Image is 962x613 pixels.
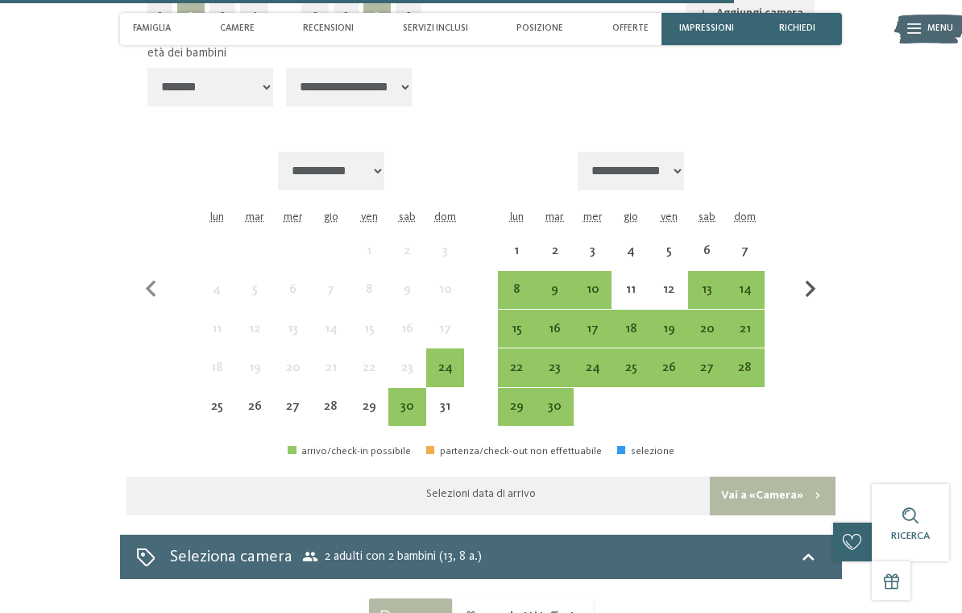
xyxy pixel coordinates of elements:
div: arrivo/check-in possibile [574,348,612,386]
div: 15 [500,323,534,357]
div: 17 [575,323,610,357]
div: 3 [428,244,462,279]
span: richiedi [779,23,815,34]
span: Famiglia [133,23,171,34]
div: partenza/check-out non effettuabile [426,446,602,457]
div: 21 [313,361,348,396]
div: arrivo/check-in non effettuabile [236,310,274,348]
div: 31 [428,400,462,435]
div: Mon Sep 01 2025 [498,232,536,270]
div: arrivo/check-in possibile [536,271,574,309]
div: Sat Aug 09 2025 [388,271,426,309]
div: Fri Sep 26 2025 [650,348,688,386]
div: 20 [276,361,310,396]
div: 1 [352,244,387,279]
div: arrivo/check-in possibile [536,310,574,348]
div: arrivo/check-in non effettuabile [236,348,274,386]
div: Sun Aug 17 2025 [426,310,464,348]
div: 13 [690,283,724,318]
div: arrivo/check-in non effettuabile [197,388,235,426]
div: arrivo/check-in non effettuabile [350,348,388,386]
div: Sun Aug 31 2025 [426,388,464,426]
div: Tue Sep 02 2025 [536,232,574,270]
abbr: sabato [399,211,416,223]
div: arrivo/check-in non effettuabile [350,388,388,426]
div: arrivo/check-in possibile [536,348,574,386]
div: 9 [390,283,425,318]
div: arrivo/check-in non effettuabile [312,310,350,348]
div: Thu Aug 28 2025 [312,388,350,426]
div: Wed Aug 20 2025 [274,348,312,386]
div: 18 [613,323,648,357]
div: Wed Aug 27 2025 [274,388,312,426]
div: 1 [500,244,534,279]
div: Fri Sep 05 2025 [650,232,688,270]
div: Thu Aug 07 2025 [312,271,350,309]
div: arrivo/check-in non effettuabile [236,388,274,426]
div: Thu Sep 25 2025 [612,348,649,386]
div: arrivo/check-in non effettuabile [536,232,574,270]
abbr: mercoledì [583,211,603,223]
div: Sun Sep 21 2025 [726,310,764,348]
div: arrivo/check-in non effettuabile [574,232,612,270]
span: Recensioni [303,23,354,34]
div: Wed Sep 17 2025 [574,310,612,348]
div: arrivo/check-in possibile [288,446,411,457]
button: Vai a «Camera» [710,477,836,515]
div: arrivo/check-in possibile [498,310,536,348]
div: selezione [617,446,674,457]
div: 6 [690,244,724,279]
abbr: martedì [246,211,264,223]
div: 12 [238,323,272,357]
div: Tue Aug 12 2025 [236,310,274,348]
div: 28 [313,400,348,435]
div: 4 [613,244,648,279]
div: 4 [199,283,234,318]
div: Sat Aug 30 2025 [388,388,426,426]
div: Fri Aug 08 2025 [350,271,388,309]
div: arrivo/check-in non effettuabile [274,348,312,386]
div: 24 [575,361,610,396]
div: arrivo/check-in possibile [536,388,574,426]
div: 11 [199,323,234,357]
div: Mon Aug 11 2025 [197,310,235,348]
div: Thu Aug 21 2025 [312,348,350,386]
div: arrivo/check-in non effettuabile [350,232,388,270]
div: Sat Sep 20 2025 [688,310,726,348]
span: Impressioni [679,23,734,34]
abbr: domenica [734,211,756,223]
div: arrivo/check-in possibile [726,271,764,309]
div: 5 [238,283,272,318]
div: arrivo/check-in non effettuabile [612,232,649,270]
div: arrivo/check-in non effettuabile [312,271,350,309]
div: Fri Sep 12 2025 [650,271,688,309]
span: Offerte [612,23,649,34]
div: 27 [690,361,724,396]
div: arrivo/check-in possibile [688,310,726,348]
abbr: martedì [545,211,564,223]
div: arrivo/check-in non effettuabile [612,271,649,309]
div: 5 [652,244,686,279]
div: Sun Aug 03 2025 [426,232,464,270]
div: Sun Aug 10 2025 [426,271,464,309]
div: 23 [390,361,425,396]
abbr: sabato [699,211,715,223]
div: 2 [537,244,572,279]
div: 8 [500,283,534,318]
abbr: domenica [434,211,456,223]
button: Mese successivo [794,152,827,427]
div: arrivo/check-in non effettuabile [274,310,312,348]
div: arrivo/check-in possibile [688,271,726,309]
div: Mon Sep 15 2025 [498,310,536,348]
div: 16 [537,323,572,357]
div: Thu Sep 04 2025 [612,232,649,270]
div: arrivo/check-in possibile [726,310,764,348]
abbr: lunedì [510,211,524,223]
div: arrivo/check-in non effettuabile [274,388,312,426]
div: Sun Sep 14 2025 [726,271,764,309]
div: 30 [537,400,572,435]
div: 30 [390,400,425,435]
div: Selezioni data di arrivo [426,486,536,502]
abbr: venerdì [661,211,678,223]
abbr: giovedì [324,211,338,223]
